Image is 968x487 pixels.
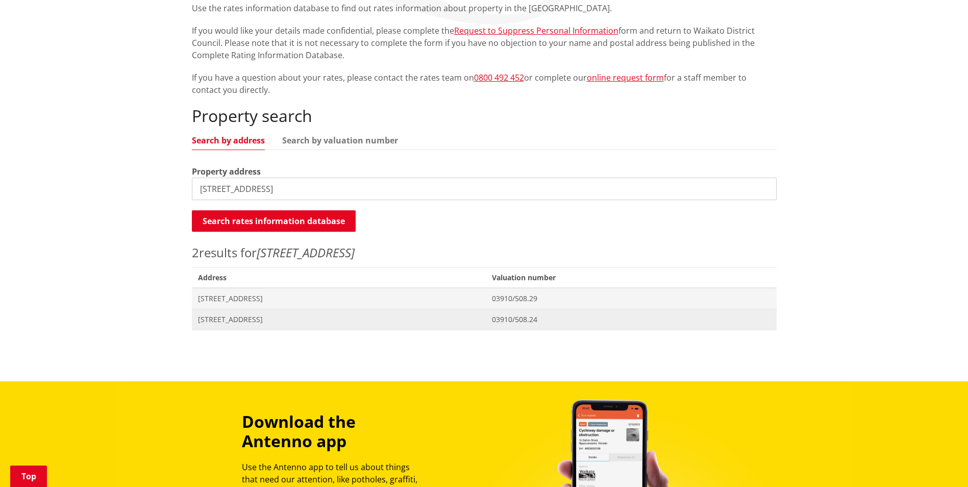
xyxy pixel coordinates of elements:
span: 2 [192,244,199,261]
a: Request to Suppress Personal Information [454,25,618,36]
a: Top [10,466,47,487]
a: Search by valuation number [282,136,398,144]
p: If you would like your details made confidential, please complete the form and return to Waikato ... [192,25,777,61]
h2: Property search [192,106,777,126]
a: 0800 492 452 [474,72,524,83]
p: results for [192,243,777,262]
label: Property address [192,165,261,178]
em: [STREET_ADDRESS] [257,244,355,261]
span: 03910/508.24 [492,314,770,325]
button: Search rates information database [192,210,356,232]
a: online request form [587,72,664,83]
a: Search by address [192,136,265,144]
p: If you have a question about your rates, please contact the rates team on or complete our for a s... [192,71,777,96]
span: [STREET_ADDRESS] [198,314,480,325]
input: e.g. Duke Street NGARUAWAHIA [192,178,777,200]
a: [STREET_ADDRESS] 03910/508.29 [192,288,777,309]
a: [STREET_ADDRESS] 03910/508.24 [192,309,777,330]
span: Valuation number [486,267,776,288]
p: Use the rates information database to find out rates information about property in the [GEOGRAPHI... [192,2,777,14]
span: Address [192,267,486,288]
span: 03910/508.29 [492,294,770,304]
span: [STREET_ADDRESS] [198,294,480,304]
h3: Download the Antenno app [242,412,427,451]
